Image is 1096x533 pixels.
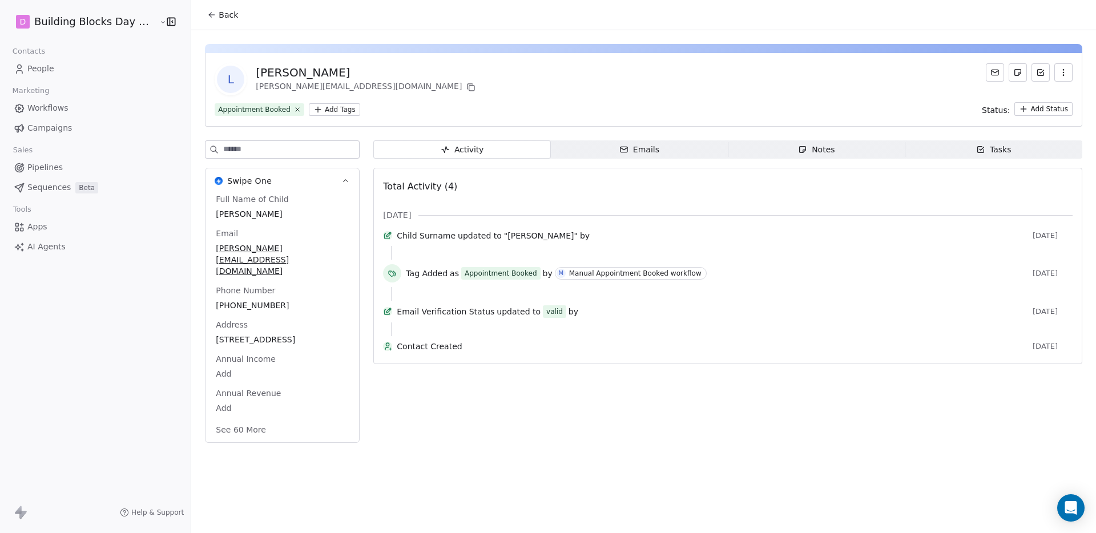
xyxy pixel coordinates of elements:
[27,122,72,134] span: Campaigns
[205,193,359,442] div: Swipe OneSwipe One
[450,268,459,279] span: as
[1033,231,1073,240] span: [DATE]
[406,268,448,279] span: Tag Added
[14,12,151,31] button: DBuilding Blocks Day Nurseries
[976,144,1012,156] div: Tasks
[216,368,349,379] span: Add
[397,306,494,317] span: Email Verification Status
[20,16,26,27] span: D
[217,66,244,93] span: L
[8,201,36,218] span: Tools
[465,268,537,278] div: Appointment Booked
[1033,307,1073,316] span: [DATE]
[9,158,182,177] a: Pipelines
[8,142,38,159] span: Sales
[216,208,349,220] span: [PERSON_NAME]
[1033,269,1073,278] span: [DATE]
[569,269,702,277] div: Manual Appointment Booked workflow
[75,182,98,193] span: Beta
[213,228,240,239] span: Email
[215,177,223,185] img: Swipe One
[256,80,478,94] div: [PERSON_NAME][EMAIL_ADDRESS][DOMAIN_NAME]
[216,402,349,414] span: Add
[27,161,63,173] span: Pipelines
[397,230,456,241] span: Child Surname
[9,237,182,256] a: AI Agents
[9,59,182,78] a: People
[200,5,245,25] button: Back
[543,268,553,279] span: by
[504,230,578,241] span: "[PERSON_NAME]"
[1033,342,1073,351] span: [DATE]
[798,144,835,156] div: Notes
[7,82,54,99] span: Marketing
[383,209,411,221] span: [DATE]
[120,508,184,517] a: Help & Support
[213,319,250,330] span: Address
[213,285,277,296] span: Phone Number
[397,341,1028,352] span: Contact Created
[216,243,349,277] span: [PERSON_NAME][EMAIL_ADDRESS][DOMAIN_NAME]
[580,230,590,241] span: by
[27,102,68,114] span: Workflows
[309,103,360,116] button: Add Tags
[7,43,50,60] span: Contacts
[209,419,273,440] button: See 60 More
[558,269,563,278] div: M
[216,300,349,311] span: [PHONE_NUMBER]
[458,230,502,241] span: updated to
[216,334,349,345] span: [STREET_ADDRESS]
[27,241,66,253] span: AI Agents
[619,144,659,156] div: Emails
[131,508,184,517] span: Help & Support
[497,306,541,317] span: updated to
[982,104,1010,116] span: Status:
[546,306,563,317] div: valid
[1057,494,1085,522] div: Open Intercom Messenger
[213,353,278,365] span: Annual Income
[27,181,71,193] span: Sequences
[213,193,291,205] span: Full Name of Child
[219,9,238,21] span: Back
[9,99,182,118] a: Workflows
[569,306,578,317] span: by
[205,168,359,193] button: Swipe OneSwipe One
[227,175,272,187] span: Swipe One
[383,181,457,192] span: Total Activity (4)
[218,104,291,115] div: Appointment Booked
[256,64,478,80] div: [PERSON_NAME]
[9,119,182,138] a: Campaigns
[27,221,47,233] span: Apps
[27,63,54,75] span: People
[9,178,182,197] a: SequencesBeta
[9,217,182,236] a: Apps
[213,387,283,399] span: Annual Revenue
[1014,102,1073,116] button: Add Status
[34,14,156,29] span: Building Blocks Day Nurseries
